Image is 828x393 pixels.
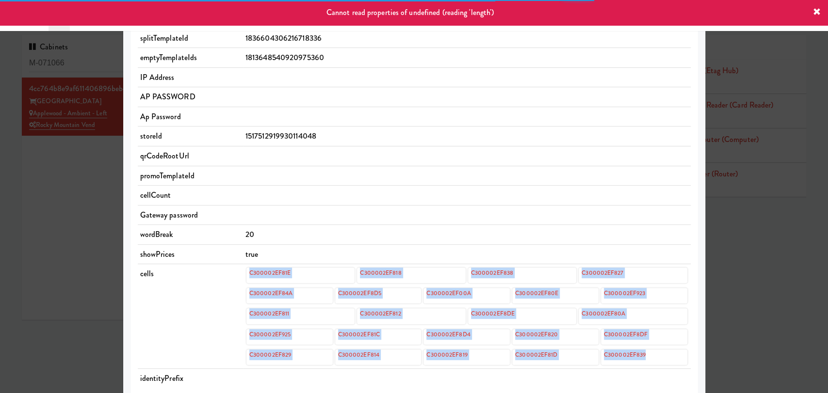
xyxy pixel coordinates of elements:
td: IP Address [138,67,243,87]
a: C300002EF818 [359,267,402,278]
span: 1517512919930114048 [245,130,316,141]
a: C300002EF84A [248,288,293,299]
td: cells [138,264,243,369]
a: C300002EF8DF [603,329,649,340]
a: C300002EF80E [514,288,559,299]
span: 1836604306216718336 [245,32,322,44]
td: showPrices [138,244,243,264]
span: 1813648540920975360 [245,52,324,63]
td: splitTemplateId [138,28,243,48]
span: true [245,249,258,260]
td: AP PASSWORD [138,87,243,107]
td: emptyTemplateIds [138,48,243,68]
a: C300002EF923 [603,288,646,299]
td: promoTemplateId [138,166,243,186]
a: C300002EF81D [514,349,558,360]
a: C300002EF839 [603,349,647,360]
a: C300002EF00A [425,288,471,299]
a: C300002EF820 [514,329,559,340]
a: C300002EF827 [581,267,624,278]
a: C300002EF819 [425,349,468,360]
a: C300002EF814 [337,349,380,360]
a: C300002EF829 [248,349,292,360]
span: 20 [245,229,254,240]
td: Gateway password [138,205,243,225]
a: C300002EF81C [337,329,381,340]
a: C300002EF838 [470,267,514,278]
td: identityPrefix [138,368,243,388]
a: C300002EF925 [248,329,292,340]
a: C300002EF8D5 [337,288,382,299]
td: Ap Password [138,107,243,126]
a: C300002EF80A [581,308,626,319]
a: C300002EF8DE [470,308,516,319]
a: C300002EF812 [359,308,402,319]
span: Cannot read properties of undefined (reading 'length') [326,7,494,18]
td: qrCodeRootUrl [138,146,243,166]
td: cellCount [138,186,243,205]
td: storeId [138,126,243,146]
a: C300002EF8D4 [425,329,471,340]
a: C300002EF81E [248,267,292,278]
a: C300002EF811 [248,308,290,319]
td: wordBreak [138,225,243,245]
